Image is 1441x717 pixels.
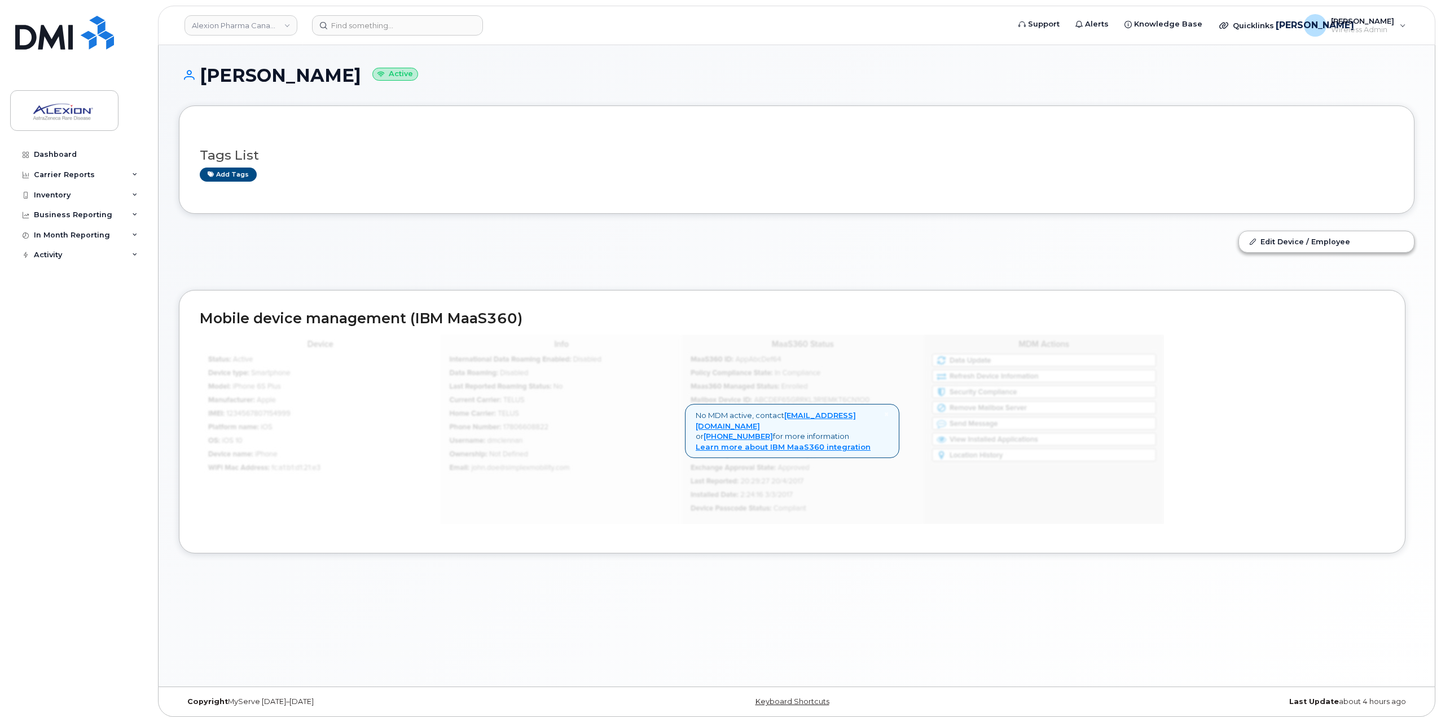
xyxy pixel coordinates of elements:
div: MyServe [DATE]–[DATE] [179,697,591,706]
small: Active [372,68,418,81]
a: Edit Device / Employee [1239,231,1414,252]
a: [PHONE_NUMBER] [704,432,773,441]
h1: [PERSON_NAME] [179,65,1414,85]
img: mdm_maas360_data_lg-147edf4ce5891b6e296acbe60ee4acd306360f73f278574cfef86ac192ea0250.jpg [200,335,1164,524]
strong: Last Update [1289,697,1339,706]
span: × [884,409,889,419]
div: No MDM active, contact or for more information [685,404,899,458]
div: about 4 hours ago [1003,697,1414,706]
a: Keyboard Shortcuts [755,697,829,706]
h2: Mobile device management (IBM MaaS360) [200,311,1385,327]
strong: Copyright [187,697,228,706]
a: [EMAIL_ADDRESS][DOMAIN_NAME] [696,411,856,430]
h3: Tags List [200,148,1394,162]
a: Add tags [200,168,257,182]
a: Close [884,410,889,419]
a: Learn more about IBM MaaS360 integration [696,442,871,451]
